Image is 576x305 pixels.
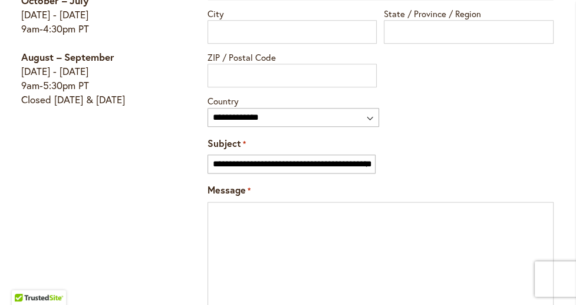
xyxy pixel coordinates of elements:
label: Country [208,92,380,107]
strong: August – September [21,50,114,64]
label: State / Province / Region [384,5,554,20]
label: Message [208,183,251,197]
p: [DATE] - [DATE] 9am-5:30pm PT Closed [DATE] & [DATE] [21,50,162,107]
label: City [208,5,377,20]
label: ZIP / Postal Code [208,48,377,64]
label: Subject [208,137,246,150]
